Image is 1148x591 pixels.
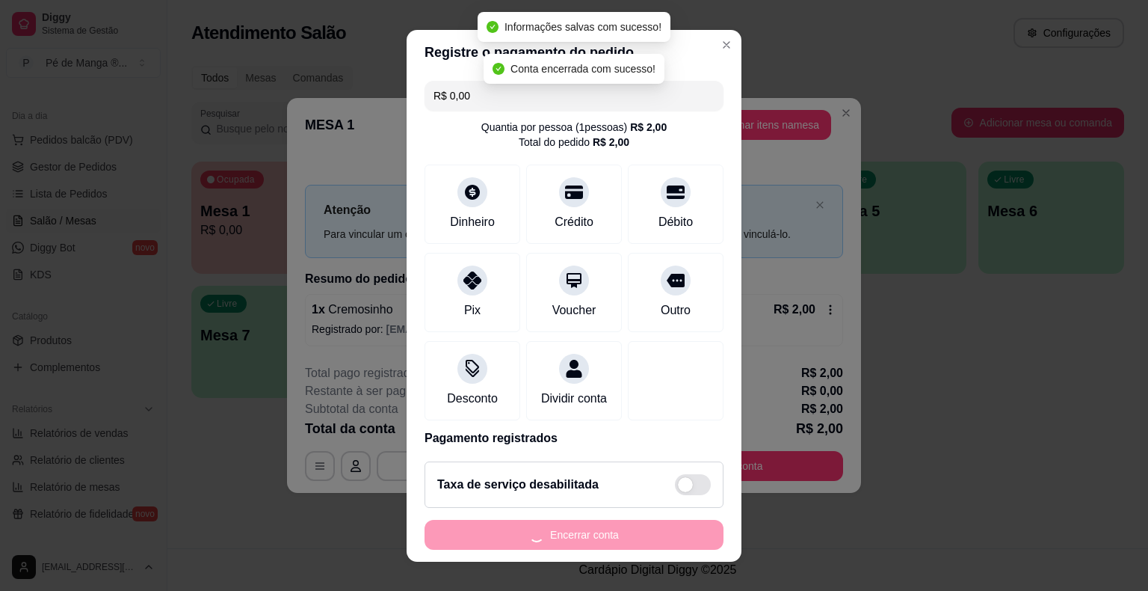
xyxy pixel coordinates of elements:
div: Dinheiro [450,213,495,231]
h2: Taxa de serviço desabilitada [437,476,599,494]
div: Desconto [447,390,498,408]
header: Registre o pagamento do pedido [407,30,741,75]
div: Quantia por pessoa ( 1 pessoas) [481,120,667,135]
div: Pix [464,301,481,319]
p: Pagamento registrados [425,429,723,447]
div: Total do pedido [519,135,629,150]
input: Ex.: hambúrguer de cordeiro [433,81,715,111]
div: R$ 2,00 [630,120,667,135]
button: Close [715,33,738,57]
div: R$ 2,00 [593,135,629,150]
div: Débito [658,213,693,231]
span: Conta encerrada com sucesso! [510,63,655,75]
span: check-circle [487,21,499,33]
div: Dividir conta [541,390,607,408]
div: Voucher [552,301,596,319]
span: check-circle [493,63,504,75]
div: Crédito [555,213,593,231]
span: Informações salvas com sucesso! [504,21,661,33]
div: Outro [661,301,691,319]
